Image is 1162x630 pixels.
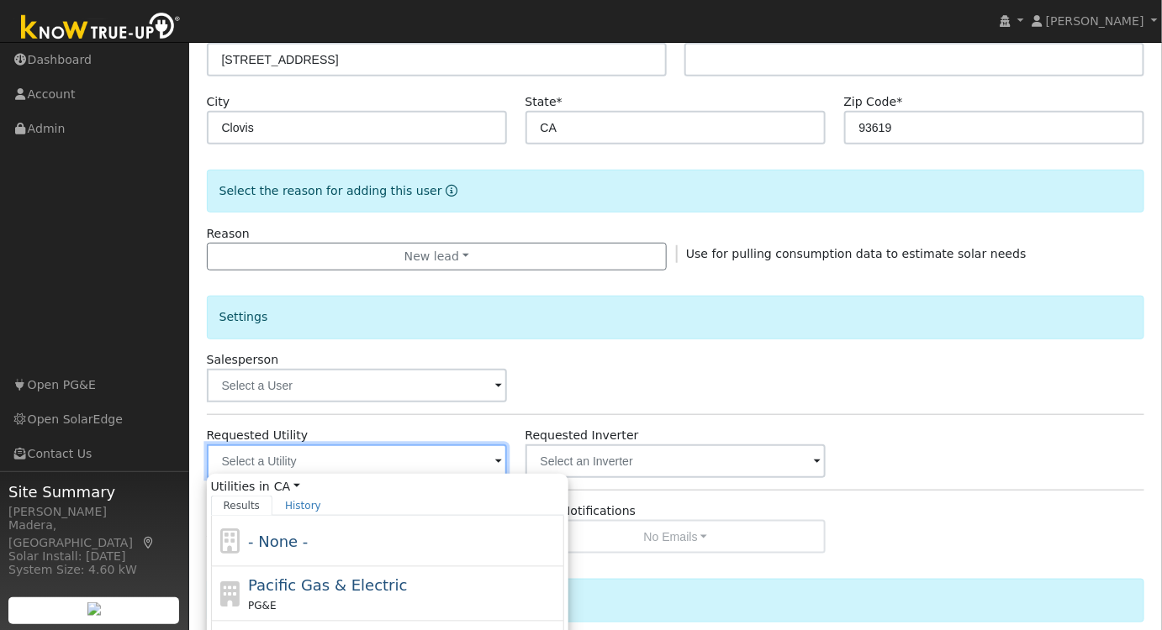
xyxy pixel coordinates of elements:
span: Site Summary [8,480,180,503]
div: System Size: 4.60 kW [8,561,180,579]
a: Map [141,536,156,549]
div: Solar Install: [DATE] [8,548,180,565]
img: retrieve [87,602,101,616]
span: [PERSON_NAME] [1046,14,1144,28]
div: Settings [207,296,1145,339]
div: Select the reason for adding this user [207,170,1145,213]
label: City [207,93,230,111]
a: Reason for new user [442,184,458,197]
span: PG&E [248,600,276,612]
label: Zip Code [844,93,903,111]
a: CA [274,478,300,496]
div: Actions [207,579,1145,622]
input: Select a Utility [207,444,508,478]
button: New lead [207,243,667,271]
a: Results [211,496,273,516]
span: Pacific Gas & Electric [248,576,407,594]
label: Reason [207,225,250,243]
label: Email Notifications [526,502,636,520]
span: Required [897,95,903,108]
span: Use for pulling consumption data to estimate solar needs [686,247,1027,260]
div: Madera, [GEOGRAPHIC_DATA] [8,517,180,552]
div: [PERSON_NAME] [8,503,180,521]
input: Select an Inverter [526,444,827,478]
label: Requested Utility [207,427,309,444]
span: Utilities in [211,478,564,496]
a: History [272,496,334,516]
input: Select a User [207,369,508,402]
img: Know True-Up [13,9,189,47]
label: State [526,93,563,111]
span: Required [557,95,563,108]
span: - None - [248,533,308,550]
label: Requested Inverter [526,427,639,444]
label: Salesperson [207,351,279,369]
